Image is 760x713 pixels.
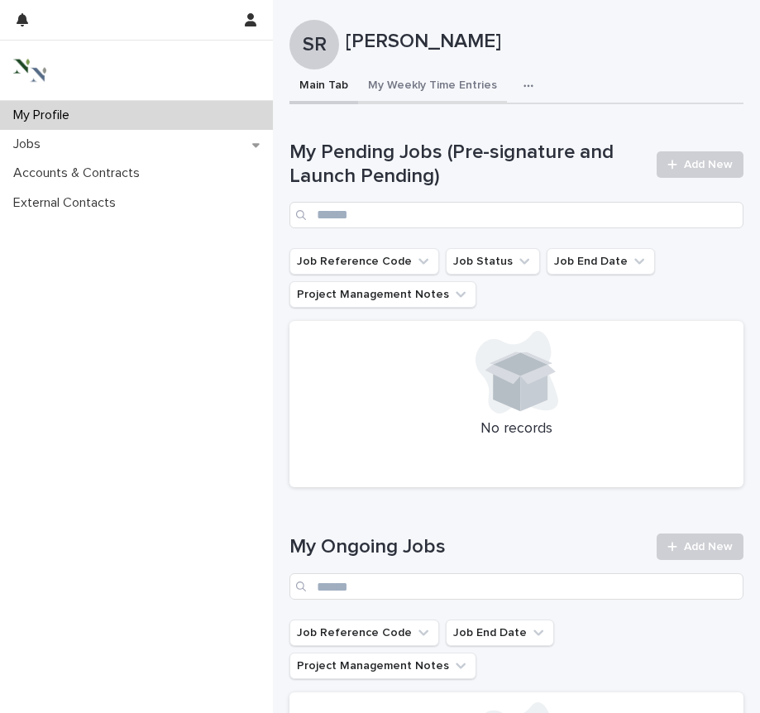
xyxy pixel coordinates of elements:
button: Project Management Notes [289,653,476,679]
span: Add New [684,541,733,553]
button: Job End Date [547,248,655,275]
p: [PERSON_NAME] [346,30,737,54]
p: No records [299,420,734,438]
a: Add New [657,151,743,178]
button: Job Status [446,248,540,275]
input: Search [289,202,743,228]
h1: My Pending Jobs (Pre-signature and Launch Pending) [289,141,647,189]
span: Add New [684,159,733,170]
p: Jobs [7,136,54,152]
p: External Contacts [7,195,129,211]
button: Job Reference Code [289,248,439,275]
button: Project Management Notes [289,281,476,308]
a: Add New [657,534,743,560]
button: Main Tab [289,69,358,104]
p: My Profile [7,108,83,123]
input: Search [289,573,743,600]
button: Job End Date [446,620,554,646]
img: 3bAFpBnQQY6ys9Fa9hsD [13,54,46,87]
h1: My Ongoing Jobs [289,535,647,559]
button: My Weekly Time Entries [358,69,507,104]
p: Accounts & Contracts [7,165,153,181]
button: Job Reference Code [289,620,439,646]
